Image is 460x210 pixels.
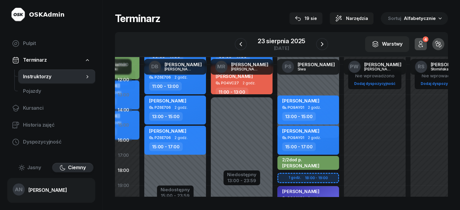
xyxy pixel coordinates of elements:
div: Niedostępny [161,187,190,192]
div: PZ6E706 [155,75,171,79]
span: Historia zajęć [23,121,90,129]
button: Jasny [9,163,51,173]
button: 19 sie [289,12,322,24]
div: 11:00 [115,57,132,72]
div: PZ6E706 [155,105,171,109]
div: 13:00 - 23:59 [227,177,256,183]
div: Słomińska [431,67,460,71]
div: PO9AY01 [288,105,304,109]
span: RS [418,64,424,69]
div: PZ6E706 [155,136,171,140]
span: 2 godz. [175,105,188,110]
div: [PERSON_NAME] [28,188,67,192]
div: PO9AY01 [288,196,304,200]
span: Kursanci [23,104,90,112]
a: Pulpit [7,36,95,51]
div: [PERSON_NAME] [231,67,260,71]
div: 23 sierpnia 2025 [258,38,305,44]
button: Niedostępny13:00 - 23:59 [227,171,256,184]
div: OSKAdmin [29,10,64,19]
div: PO9AY01 [288,169,304,173]
span: Ciemny [68,164,86,172]
a: Pojazdy [18,84,95,99]
div: 12:00 [115,72,132,87]
a: MR[PERSON_NAME][PERSON_NAME] [210,59,273,75]
span: [PERSON_NAME] [149,98,186,104]
div: Warstwy [372,40,403,48]
button: Sortuj Alfabetycznie [381,12,448,25]
div: 11:00 - 13:00 [149,82,182,91]
a: Terminarz [7,53,95,67]
div: 15:00 [115,118,132,133]
span: Instruktorzy [23,73,84,81]
img: logo-light@2x.png [11,7,25,22]
div: 16:00 [115,133,132,148]
button: 4 [415,38,427,50]
div: 19:00 [115,178,132,193]
button: Warstwy [365,36,409,52]
a: DB[PERSON_NAME][PERSON_NAME] [144,59,207,75]
div: 20:00 [115,193,132,208]
div: 17:00 [115,148,132,163]
a: PW[PERSON_NAME][PERSON_NAME] [344,59,406,75]
span: Dyspozycyjność [23,138,90,146]
div: [PERSON_NAME] [364,67,393,71]
div: [PERSON_NAME] [165,62,202,67]
div: PO9AY01 [288,136,304,140]
button: Narzędzia [330,12,374,24]
div: 18:00 [115,163,132,178]
div: Niedostępny [227,172,256,177]
span: [PERSON_NAME] [282,128,319,134]
div: 13:00 - 15:00 [282,112,316,121]
span: [PERSON_NAME] [282,98,319,104]
span: 2 godz. [175,75,188,79]
div: [PERSON_NAME] [165,67,194,71]
div: 11:00 - 13:00 [216,88,248,96]
span: MR [217,64,225,69]
span: 2 godz. [308,196,321,200]
div: [PERSON_NAME] [231,62,268,67]
div: 13:00 [115,87,132,102]
div: 15:00 - 17:00 [282,142,316,151]
span: Sortuj [388,15,403,22]
a: Historia zajęć [7,118,95,132]
span: [PERSON_NAME] [282,189,319,194]
span: Terminarz [23,56,47,64]
div: 15:00 - 17:00 [149,142,183,151]
div: 4 [422,37,428,42]
span: [PERSON_NAME] [282,163,319,169]
span: 2 godz. [243,81,256,85]
div: [PERSON_NAME] [364,62,401,67]
span: [PERSON_NAME] [149,128,186,134]
span: 2 godz. [175,136,188,140]
span: AN [15,187,23,192]
div: PO4VC27 [221,81,239,85]
span: Pulpit [23,40,90,47]
div: Siwa [298,67,327,71]
div: [DATE] [258,46,305,50]
span: Alfabetycznie [404,15,436,21]
div: 13:00 - 15:00 [149,112,183,121]
a: Instruktorzy [18,69,95,84]
button: Ciemny [52,163,94,173]
div: 15:00 - 23:59 [161,192,190,198]
a: Dodaj dyspozycyjność [352,80,398,87]
a: PS[PERSON_NAME]Siwa [277,59,340,75]
button: Niedostępny15:00 - 23:59 [161,186,190,199]
div: 2/2dod p. [282,157,319,162]
button: Nie wprowadzonoDodaj dyspozycyjność [352,71,398,89]
span: PW [350,64,359,69]
div: 19 sie [295,15,317,22]
span: DB [151,64,158,69]
a: Kursanci [7,101,95,115]
span: 2 godz. [308,136,321,140]
div: 14:00 [115,102,132,118]
span: PS [285,64,291,69]
span: Narzędzia [346,15,368,22]
span: Pojazdy [23,87,90,95]
div: [PERSON_NAME] [298,62,335,67]
span: 1 godz. [308,169,320,173]
a: Dyspozycyjność [7,135,95,149]
h1: Terminarz [115,13,160,24]
span: Jasny [27,164,41,172]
